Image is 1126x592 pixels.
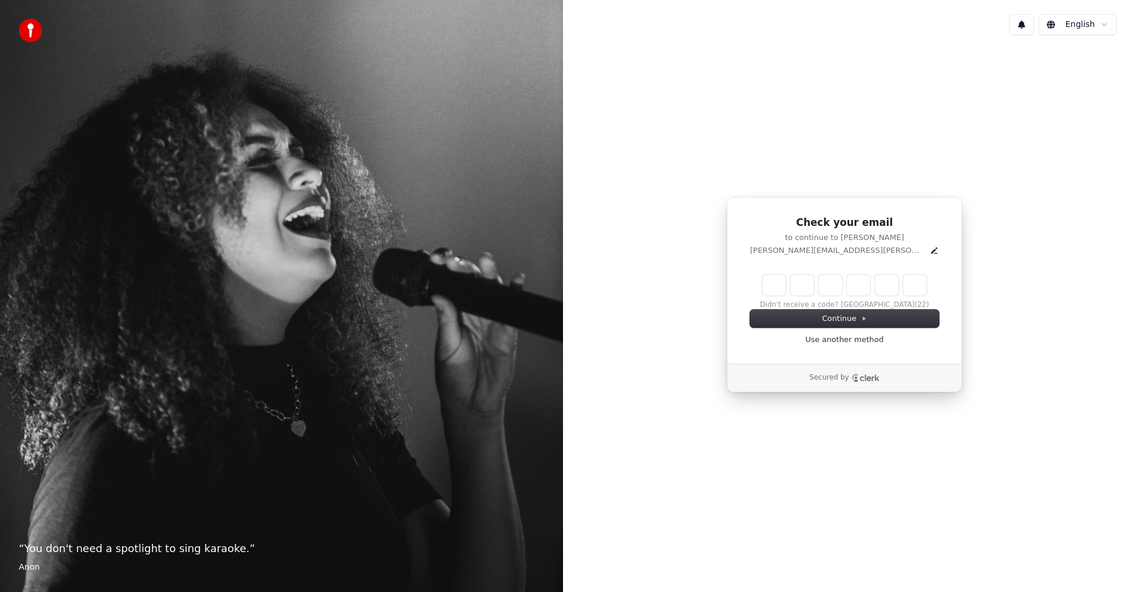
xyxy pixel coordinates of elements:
[19,540,544,557] p: “ You don't need a spotlight to sing karaoke. ”
[19,561,544,573] footer: Anon
[762,275,927,296] input: Enter verification code
[750,310,939,327] button: Continue
[930,246,939,255] button: Edit
[805,334,884,345] a: Use another method
[852,374,880,382] a: Clerk logo
[809,373,849,383] p: Secured by
[750,245,925,256] p: [PERSON_NAME][EMAIL_ADDRESS][PERSON_NAME][DOMAIN_NAME]
[750,232,939,243] p: to continue to [PERSON_NAME]
[750,216,939,230] h1: Check your email
[19,19,42,42] img: youka
[822,313,867,324] span: Continue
